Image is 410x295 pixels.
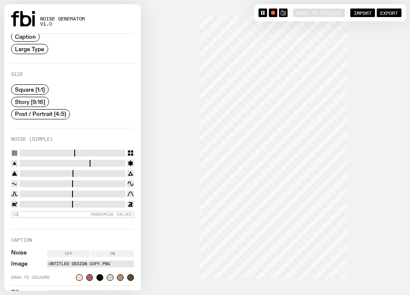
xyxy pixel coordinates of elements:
span: v1.0 [40,22,85,26]
label: Noise (Simple) [11,137,53,142]
label: Image [11,261,28,267]
button: Save to Payload [293,9,345,17]
label: Size [11,72,23,77]
span: Randomise Values [91,212,132,217]
span: Export [380,10,398,15]
span: Story [9:16] [15,98,45,105]
button: Import [350,9,375,17]
label: Untitled design copy.png [49,260,132,267]
span: Square [1:1] [15,87,45,93]
button: Export [377,9,401,17]
button: Randomise Values [11,211,134,218]
span: Noise Generator [40,17,85,21]
span: Post / Portrait [4:5] [15,111,66,117]
span: Save to Payload [297,10,341,15]
span: On [110,252,115,256]
span: Drag to colours [11,275,73,280]
span: Import [354,10,372,15]
span: Off [65,252,73,256]
label: Noise [11,250,27,257]
label: Caption [11,238,32,243]
span: Caption [15,34,36,40]
span: Large Type [15,46,44,52]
